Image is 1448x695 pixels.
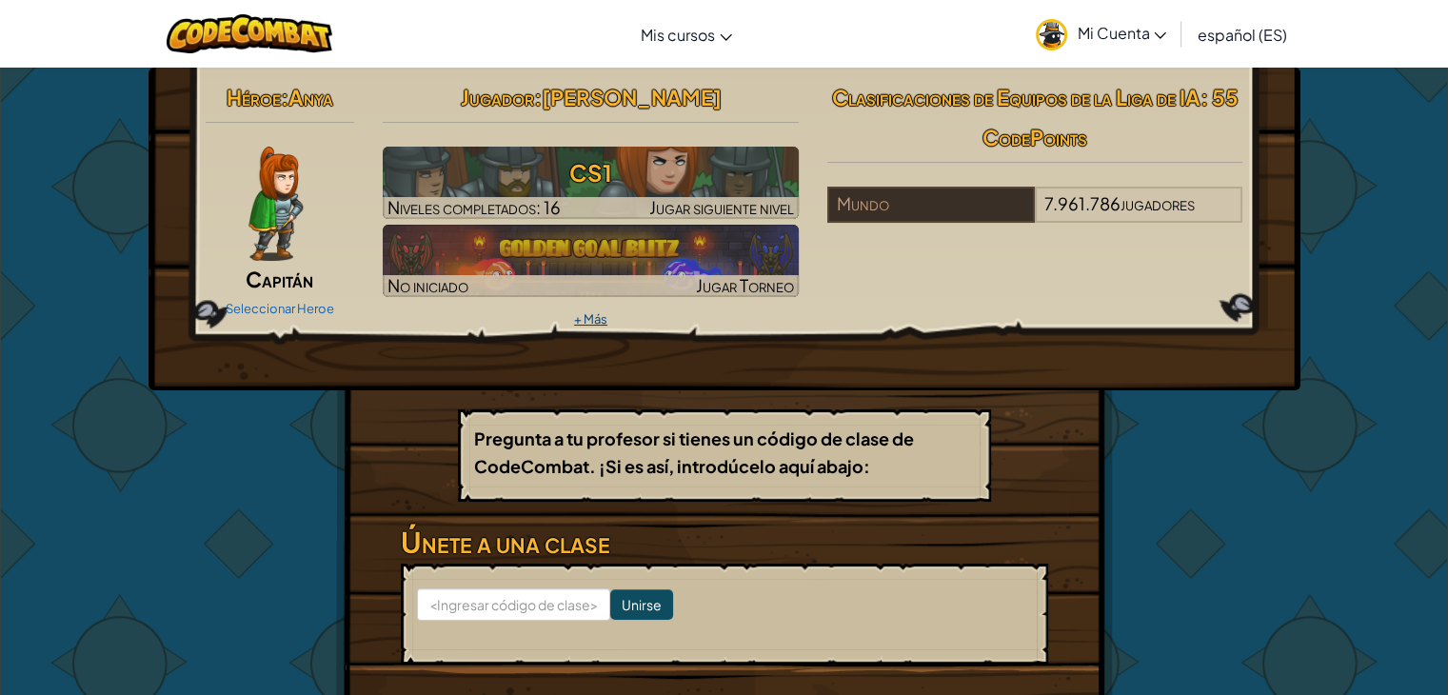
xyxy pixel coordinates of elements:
a: Mis cursos [631,9,742,60]
img: avatar [1036,19,1067,50]
font: Héroe [227,84,281,110]
img: captain-pose.png [248,147,303,261]
font: Jugar siguiente nivel [649,196,794,218]
font: : 55 CodePoints [982,84,1239,150]
input: Unirse [610,589,673,620]
font: : [533,84,541,110]
font: Jugador [460,84,533,110]
font: Pregunta a tu profesor si tienes un código de clase de CodeCombat. ¡Si es así, introdúcelo aquí a... [474,427,914,477]
a: Mi Cuenta [1026,4,1176,64]
font: jugadores [1121,192,1195,214]
img: Logotipo de CodeCombat [167,14,333,53]
font: Jugar Torneo [696,274,794,296]
font: Capitán [246,266,313,292]
font: español (ES) [1197,25,1286,45]
font: Niveles completados: 16 [387,196,561,218]
font: Seleccionar Heroe [226,301,334,316]
font: : [281,84,288,110]
font: 7.961.786 [1044,192,1121,214]
input: <Ingresar código de clase> [417,588,610,621]
img: CS1 [383,147,799,219]
font: [PERSON_NAME] [541,84,721,110]
a: Jugar siguiente nivel [383,147,799,219]
font: Anya [288,84,333,110]
a: español (ES) [1187,9,1296,60]
font: No iniciado [387,274,468,296]
a: Mundo7.961.786jugadores [827,205,1243,227]
a: No iniciadoJugar Torneo [383,225,799,297]
img: Gol de oro [383,225,799,297]
font: Mundo [837,192,889,214]
font: CS1 [569,158,612,187]
font: + Más [574,311,607,327]
font: Mis cursos [641,25,715,45]
font: Mi Cuenta [1077,23,1149,43]
font: Únete a una clase [401,524,610,560]
font: Clasificaciones de Equipos de la Liga de IA [832,84,1200,110]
